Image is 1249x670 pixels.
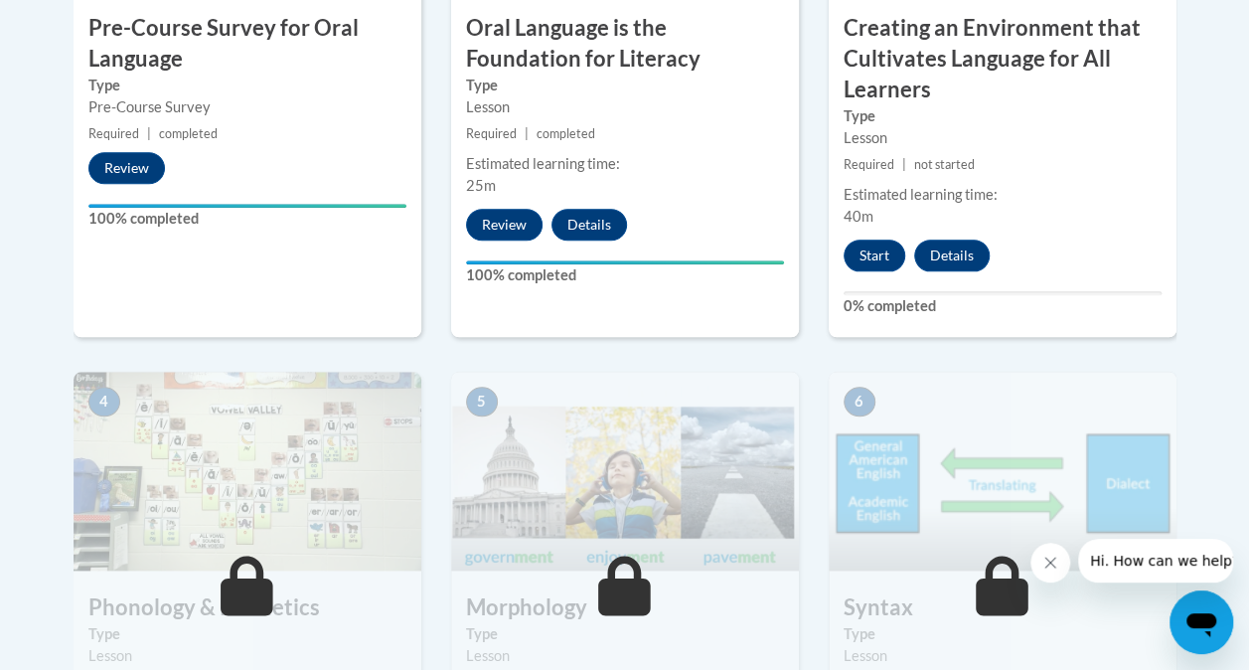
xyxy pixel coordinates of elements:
label: 100% completed [88,208,406,230]
button: Review [466,209,543,241]
button: Details [551,209,627,241]
h3: Morphology [451,592,799,623]
span: | [147,126,151,141]
span: Required [466,126,517,141]
img: Course Image [74,372,421,571]
label: 0% completed [844,295,1162,317]
button: Details [914,240,990,271]
div: Your progress [88,204,406,208]
span: 6 [844,387,875,417]
span: completed [159,126,218,141]
label: 100% completed [466,264,784,286]
iframe: Message from company [1078,539,1233,583]
label: Type [88,75,406,96]
iframe: Close message [1030,543,1070,583]
span: Hi. How can we help? [12,14,161,30]
div: Lesson [844,127,1162,149]
span: Required [844,157,894,172]
label: Type [466,75,784,96]
div: Estimated learning time: [466,153,784,175]
span: | [902,157,906,172]
div: Lesson [88,645,406,667]
h3: Pre-Course Survey for Oral Language [74,13,421,75]
button: Review [88,152,165,184]
span: 4 [88,387,120,417]
iframe: Button to launch messaging window [1170,590,1233,654]
label: Type [466,623,784,645]
div: Pre-Course Survey [88,96,406,118]
span: Required [88,126,139,141]
div: Lesson [844,645,1162,667]
label: Type [88,623,406,645]
span: 5 [466,387,498,417]
span: 40m [844,208,873,225]
label: Type [844,623,1162,645]
h3: Phonology & Phonetics [74,592,421,623]
div: Estimated learning time: [844,184,1162,206]
div: Lesson [466,645,784,667]
div: Your progress [466,260,784,264]
img: Course Image [829,372,1176,571]
span: | [525,126,529,141]
h3: Creating an Environment that Cultivates Language for All Learners [829,13,1176,104]
span: 25m [466,177,496,194]
label: Type [844,105,1162,127]
div: Lesson [466,96,784,118]
span: not started [914,157,975,172]
h3: Oral Language is the Foundation for Literacy [451,13,799,75]
h3: Syntax [829,592,1176,623]
button: Start [844,240,905,271]
img: Course Image [451,372,799,571]
span: completed [537,126,595,141]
